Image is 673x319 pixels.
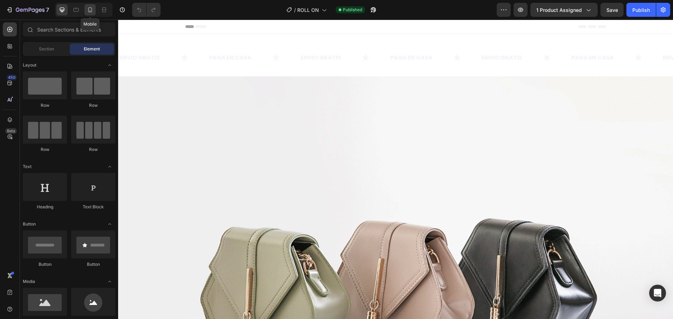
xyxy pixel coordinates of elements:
div: Publish [632,6,650,14]
div: Row [23,102,67,109]
span: / [294,6,296,14]
div: Beta [5,128,17,134]
p: ENVIO GRATIS [545,33,585,43]
span: Save [606,7,618,13]
p: ENVIO GRATIS [182,33,223,43]
span: Toggle open [104,276,115,287]
p: ENVIO GRATIS [363,33,404,43]
span: Element [84,46,100,52]
span: Published [343,7,362,13]
div: Undo/Redo [132,3,161,17]
span: Section [39,46,54,52]
span: 1 product assigned [536,6,582,14]
div: 450 [7,75,17,80]
span: Text [23,164,32,170]
div: Row [71,146,115,153]
span: Toggle open [104,161,115,172]
span: Button [23,221,36,227]
div: Button [71,261,115,268]
p: PAGA EN CASA [453,33,496,43]
span: Layout [23,62,36,68]
span: Toggle open [104,60,115,71]
span: ROLL ON [297,6,319,14]
div: Open Intercom Messenger [649,285,666,301]
input: Search Sections & Elements [23,22,115,36]
iframe: Design area [118,20,673,319]
div: Row [71,102,115,109]
div: Row [23,146,67,153]
button: 1 product assigned [530,3,598,17]
div: Heading [23,204,67,210]
span: Toggle open [104,219,115,230]
p: 7 [46,6,49,14]
button: Save [600,3,624,17]
p: PAGA EN CASA [272,33,314,43]
div: Button [23,261,67,268]
button: Publish [626,3,656,17]
span: Media [23,278,35,285]
button: 7 [3,3,52,17]
div: Text Block [71,204,115,210]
